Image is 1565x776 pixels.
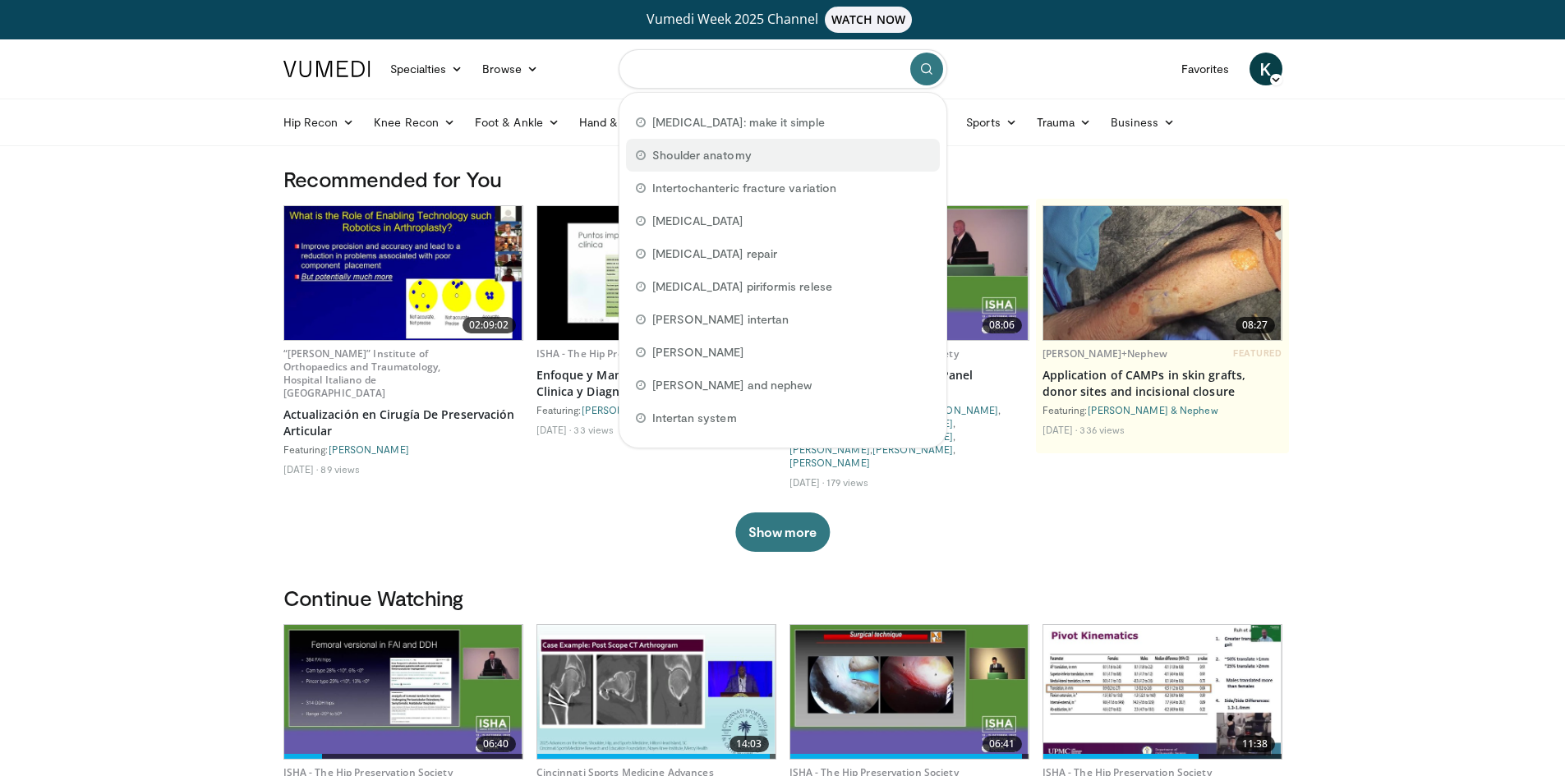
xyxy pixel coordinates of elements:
a: [PERSON_NAME] [918,404,998,416]
div: Featuring: [536,403,776,416]
img: 0e158159-04f6-42cd-9bdd-e70ad19d65f5.620x360_q85_upscale.jpg [284,625,522,759]
a: [PERSON_NAME] [872,443,953,455]
span: Intertan system [652,410,737,426]
img: 9da346e5-a420-4106-97a9-f1721690e4b5.620x360_q85_upscale.jpg [537,206,776,340]
span: [MEDICAL_DATA]: make it simple [652,114,825,131]
a: [PERSON_NAME] [PERSON_NAME] [582,404,746,416]
span: 14:03 [730,736,769,752]
a: 06:41 [790,625,1029,759]
a: Hand & Wrist [569,106,675,139]
span: [MEDICAL_DATA] piriformis relese [652,278,832,295]
li: [DATE] [789,475,825,489]
button: Show more [735,512,830,552]
li: [DATE] [1043,423,1078,436]
li: 179 views [826,475,868,489]
div: Featuring: [1043,403,1282,416]
span: 06:41 [983,736,1022,752]
a: Enfoque y Manejo del Dolor Trocanterico: Clinica y Diagnostico [536,367,776,400]
h3: Recommended for You [283,166,1282,192]
a: Favorites [1171,53,1240,85]
li: [DATE] [283,462,319,475]
span: [PERSON_NAME] and nephew [652,377,812,393]
a: 08:27 [1043,206,1282,340]
span: Shoulder anatomy [652,147,752,163]
span: [MEDICAL_DATA] [652,213,743,229]
div: Featuring: [283,443,523,456]
a: [PERSON_NAME] [329,443,409,455]
a: [PERSON_NAME]+Nephew [1043,347,1167,360]
a: [PERSON_NAME] [789,457,870,468]
a: Business [1101,106,1185,139]
img: d866d928-e797-4e8f-91e1-bb739831a913.620x360_q85_upscale.jpg [284,206,522,340]
a: ISHA - The Hip Preservation Society [536,347,706,360]
span: 02:09:02 [463,317,516,333]
span: Intertochanteric fracture variation [652,180,836,196]
span: [PERSON_NAME] intertan [652,311,789,328]
a: Sports [956,106,1027,139]
a: Knee Recon [364,106,465,139]
a: 13:04 [537,206,776,340]
a: [PERSON_NAME] [789,443,870,455]
a: Browse [472,53,548,85]
a: 06:40 [284,625,522,759]
span: 11:38 [1236,736,1275,752]
img: VuMedi Logo [283,61,371,77]
h3: Continue Watching [283,585,1282,611]
span: FEATURED [1233,347,1282,359]
img: c1ff54f9-c7a5-4376-892f-7c14ac28c613.620x360_q85_upscale.jpg [537,625,776,759]
a: “[PERSON_NAME]” Institute of Orthopaedics and Traumatology, Hospital Italiano de [GEOGRAPHIC_DATA] [283,347,441,400]
a: K [1250,53,1282,85]
li: [DATE] [536,423,572,436]
li: 33 views [573,423,614,436]
a: Actualización en Cirugía De Preservación Articular [283,406,523,439]
a: 14:03 [537,625,776,759]
span: 08:27 [1236,317,1275,333]
a: Trauma [1027,106,1102,139]
a: Foot & Ankle [465,106,569,139]
span: [MEDICAL_DATA] repair [652,246,777,262]
a: ISHA - The Hip Preservation Society [789,347,959,360]
span: WATCH NOW [825,7,912,33]
img: 081b6546-d44d-48b7-8a8a-bbfbd1e334f0.620x360_q85_upscale.jpg [790,625,1029,759]
a: Hip Recon [274,106,365,139]
img: 6da35c9a-c555-4f75-a3af-495e0ca8239f.620x360_q85_upscale.jpg [1043,625,1282,759]
input: Search topics, interventions [619,49,947,89]
span: 06:40 [476,736,516,752]
a: Specialties [380,53,473,85]
a: 11:38 [1043,625,1282,759]
span: 08:06 [983,317,1022,333]
a: 02:09:02 [284,206,522,340]
a: [PERSON_NAME] & Nephew [1088,404,1218,416]
li: 89 views [320,462,360,475]
li: 336 views [1079,423,1125,436]
span: [PERSON_NAME] [652,344,744,360]
a: Vumedi Week 2025 ChannelWATCH NOW [286,7,1280,33]
a: Application of CAMPs in skin grafts, donor sites and incisional closure [1043,367,1282,400]
img: bb9168ea-238b-43e8-a026-433e9a802a61.620x360_q85_upscale.jpg [1043,206,1282,340]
